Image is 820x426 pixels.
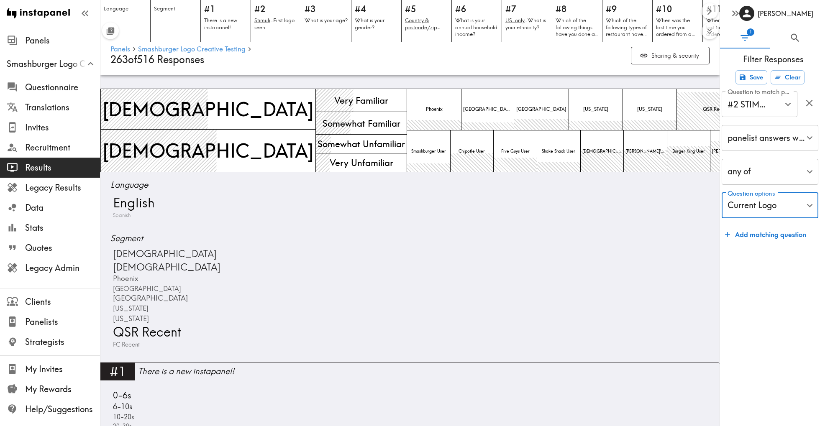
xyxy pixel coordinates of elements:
[25,222,100,234] span: Stats
[728,189,775,198] label: Question options
[101,136,315,166] span: [DEMOGRAPHIC_DATA]
[728,87,793,97] label: Question to match panelists on
[138,46,246,54] a: Smashburger Logo Creative Testing
[355,17,398,31] p: What is your gender?
[461,105,513,115] span: [GEOGRAPHIC_DATA]
[656,3,699,15] h5: #10
[656,17,699,38] p: When was the last time you ordered from a quick service restaurant (fast food restaurants with co...
[137,54,204,66] span: 516 Responses
[424,105,444,115] span: Phoenix
[540,147,577,156] span: Shake Shack User
[305,3,348,15] h5: #3
[110,54,137,66] span: of
[789,32,801,43] span: Search
[101,94,315,124] span: [DEMOGRAPHIC_DATA]
[138,365,720,377] div: There is a new instapanel!
[154,5,197,12] p: Segment
[110,54,128,66] span: 263
[204,17,247,31] p: There is a new instapanel!
[771,70,805,84] button: Clear all filters
[25,336,100,348] span: Strategists
[720,27,770,48] button: Filter Responses
[606,3,649,15] h5: #9
[25,383,100,395] span: My Rewards
[111,324,181,340] span: QSR Recent
[25,182,100,194] span: Legacy Results
[110,46,130,54] a: Panels
[25,242,100,254] span: Quotes
[111,304,149,314] span: [US_STATE]
[25,142,100,153] span: Recruitment
[455,3,498,15] h5: #6
[500,147,531,156] span: Five Guys User
[702,3,718,19] button: Scroll right
[316,136,407,152] span: Somewhat Unfamiliar
[254,17,297,31] p: First logo seen
[747,28,754,36] span: 1
[671,147,707,156] span: Burger King User
[581,147,624,156] span: [DEMOGRAPHIC_DATA]-Fil-A User
[25,82,100,93] span: Questionnaire
[556,3,599,15] h5: #8
[722,226,810,243] button: Add matching question
[782,98,794,111] button: Open
[702,23,718,39] button: Expand to show all items
[505,3,548,15] h5: #7
[110,179,710,191] span: Language
[635,105,664,115] span: [US_STATE]
[25,202,100,214] span: Data
[556,17,599,38] p: Which of the following things have you done at least once in the last 6 months, if any?
[305,17,348,24] p: What is your age?
[204,3,247,15] h5: #1
[102,23,119,39] button: Toggle between responses and questions
[111,284,181,293] span: [GEOGRAPHIC_DATA]
[631,47,710,65] button: Sharing & security
[701,105,730,115] span: QSR Recent
[111,412,134,422] span: 10-20s
[722,193,818,219] div: Current Logo
[25,122,100,133] span: Invites
[355,3,398,15] h5: #4
[7,58,100,70] span: Smashburger Logo Creative Testing
[25,316,100,328] span: Panelists
[25,35,100,46] span: Panels
[582,105,610,115] span: [US_STATE]
[25,403,100,415] span: Help/Suggestions
[455,17,498,38] p: What is your annual household income?
[515,105,568,115] span: [GEOGRAPHIC_DATA]
[505,17,548,31] p: What is your ethnicity?
[710,147,753,156] span: [PERSON_NAME] User
[111,340,140,349] span: FC Recent
[722,159,818,185] div: any of
[328,155,395,171] span: Very Unfamiliar
[321,115,402,131] span: Somewhat Familiar
[405,17,448,31] p: -
[758,9,813,18] h6: [PERSON_NAME]
[111,260,220,273] span: [DEMOGRAPHIC_DATA]
[111,389,131,401] span: 0-6s
[722,125,818,151] div: panelist answers with
[25,162,100,173] span: Results
[111,273,138,283] span: Phoenix
[333,92,390,108] span: Very Familiar
[111,212,131,219] span: Spanish
[405,17,437,31] u: Country & postcode/zip
[735,70,767,84] button: Save filters
[405,3,448,15] h5: #5
[100,362,135,380] div: #1
[505,17,525,23] u: US-only
[254,3,297,15] h5: #2
[410,147,448,156] span: Smashburger User
[624,147,667,156] span: [PERSON_NAME]'s User
[111,401,132,412] span: 6-10s
[111,194,155,212] span: English
[25,363,100,375] span: My Invites
[111,314,149,324] span: [US_STATE]
[100,362,720,385] a: #1There is a new instapanel!
[104,5,147,12] p: Language
[25,102,100,113] span: Translations
[111,247,217,260] span: [DEMOGRAPHIC_DATA]
[110,232,710,244] span: Segment
[254,17,270,23] u: Stimuli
